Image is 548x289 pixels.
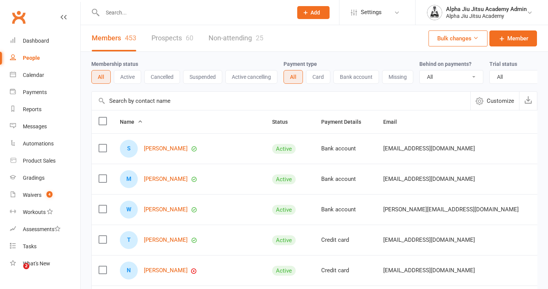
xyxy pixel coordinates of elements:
label: Behind on payments? [419,61,472,67]
a: [PERSON_NAME] [144,237,188,243]
a: Member [489,30,537,46]
input: Search... [100,7,287,18]
span: [EMAIL_ADDRESS][DOMAIN_NAME] [383,172,475,186]
div: Assessments [23,226,61,232]
a: Calendar [10,67,80,84]
span: Name [120,119,143,125]
iframe: Intercom live chat [8,263,26,281]
button: All [284,70,303,84]
div: Active [272,144,296,154]
span: 2 [23,263,29,269]
label: Membership status [91,61,138,67]
div: Workouts [23,209,46,215]
button: Bulk changes [429,30,487,46]
button: Customize [470,92,519,110]
div: Gradings [23,175,45,181]
div: Alpha Jiu Jitsu Academy Admin [446,6,527,13]
div: Reports [23,106,41,112]
span: Payment Details [321,119,370,125]
div: Active [272,205,296,215]
div: Bank account [321,145,370,152]
div: 453 [125,34,136,42]
a: Non-attending25 [209,25,263,51]
button: Active cancelling [225,70,277,84]
button: Payment Details [321,117,370,126]
a: People [10,49,80,67]
div: What's New [23,260,50,267]
span: Customize [487,96,514,105]
button: All [91,70,111,84]
a: [PERSON_NAME] [144,176,188,182]
a: Assessments [10,221,80,238]
a: Prospects60 [151,25,193,51]
button: Card [306,70,330,84]
div: Product Sales [23,158,56,164]
div: Tasks [23,243,37,249]
div: Active [272,235,296,245]
span: [EMAIL_ADDRESS][DOMAIN_NAME] [383,233,475,247]
button: Name [120,117,143,126]
a: [PERSON_NAME] [144,206,188,213]
a: Messages [10,118,80,135]
a: Workouts [10,204,80,221]
span: 4 [46,191,53,198]
a: Waivers 4 [10,187,80,204]
div: Warren [120,201,138,219]
div: Calendar [23,72,44,78]
a: [PERSON_NAME] [144,145,188,152]
span: Member [507,34,528,43]
span: [EMAIL_ADDRESS][DOMAIN_NAME] [383,263,475,278]
button: Email [383,117,405,126]
button: Active [114,70,141,84]
div: 60 [186,34,193,42]
button: Bank account [333,70,379,84]
div: Alpha Jiu Jitsu Academy [446,13,527,19]
div: Tuilatai [120,231,138,249]
span: [PERSON_NAME][EMAIL_ADDRESS][DOMAIN_NAME] [383,202,519,217]
img: thumb_image1751406779.png [427,5,442,20]
div: Nima [120,262,138,279]
button: Status [272,117,296,126]
label: Payment type [284,61,317,67]
div: Sasha [120,140,138,158]
div: 25 [256,34,263,42]
a: [PERSON_NAME] [144,267,188,274]
a: Reports [10,101,80,118]
div: People [23,55,40,61]
a: What's New [10,255,80,272]
div: Dashboard [23,38,49,44]
div: Active [272,266,296,276]
a: Automations [10,135,80,152]
a: Clubworx [9,8,28,27]
div: Credit card [321,237,370,243]
button: Cancelled [144,70,180,84]
a: Members453 [92,25,136,51]
a: Gradings [10,169,80,187]
span: Status [272,119,296,125]
input: Search by contact name [92,92,470,110]
button: Suspended [183,70,222,84]
span: Email [383,119,405,125]
button: Add [297,6,330,19]
span: Settings [361,4,382,21]
label: Trial status [489,61,517,67]
span: Add [311,10,320,16]
button: Missing [382,70,413,84]
div: MIAN [120,170,138,188]
a: Product Sales [10,152,80,169]
div: Payments [23,89,47,95]
div: Bank account [321,176,370,182]
a: Dashboard [10,32,80,49]
div: Waivers [23,192,41,198]
div: Credit card [321,267,370,274]
div: Active [272,174,296,184]
div: Messages [23,123,47,129]
a: Tasks [10,238,80,255]
a: Payments [10,84,80,101]
div: Automations [23,141,54,147]
span: [EMAIL_ADDRESS][DOMAIN_NAME] [383,141,475,156]
div: Bank account [321,206,370,213]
